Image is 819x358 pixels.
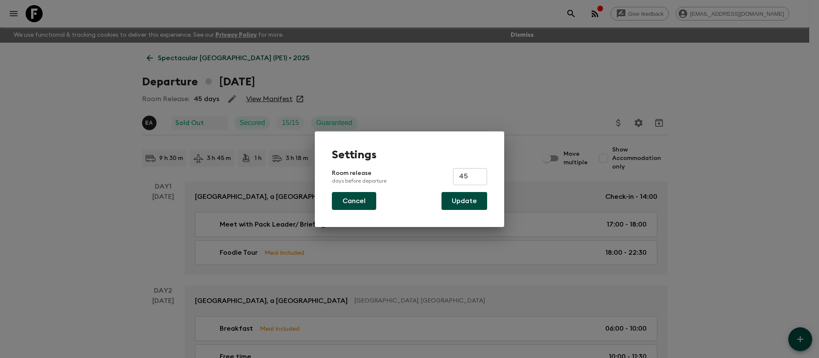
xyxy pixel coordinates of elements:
input: e.g. 30 [453,168,487,185]
button: Update [441,192,487,210]
p: Room release [332,169,386,184]
p: days before departure [332,178,386,184]
button: Cancel [332,192,376,210]
h1: Settings [332,148,487,161]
